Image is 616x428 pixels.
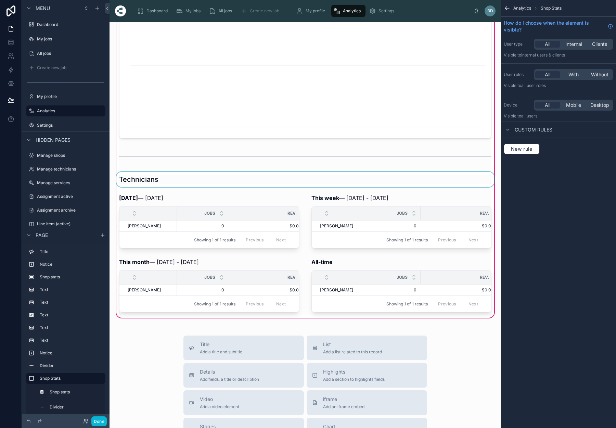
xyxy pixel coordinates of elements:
span: New rule [508,146,535,152]
span: Rev. [287,275,297,280]
span: Highlights [323,368,385,375]
span: My jobs [185,8,201,14]
label: All jobs [37,51,104,56]
span: Shop Stats [541,5,562,11]
p: Visible to [504,83,613,88]
img: App logo [115,5,126,16]
span: Jobs [397,211,408,216]
label: Manage shops [37,153,104,158]
a: Create new job [26,62,105,73]
span: With [568,71,579,78]
span: [PERSON_NAME] [320,287,353,293]
button: New rule [504,143,540,154]
span: Internal users & clients [521,52,565,58]
span: Add a list related to this record [323,349,382,355]
span: All jobs [218,8,232,14]
a: All jobs [26,48,105,59]
button: VideoAdd a video element [183,390,304,415]
span: Analytics [513,5,531,11]
a: Manage technicians [26,164,105,175]
a: My jobs [26,34,105,45]
label: Text [40,300,103,305]
span: All [545,71,550,78]
label: My profile [37,94,104,99]
span: all users [521,113,537,118]
span: Hidden pages [36,137,70,143]
a: Assignment archive [26,205,105,216]
span: [PERSON_NAME] [320,223,353,229]
a: Settings [367,5,399,17]
span: All [545,41,550,48]
label: Line Item (active) [37,221,104,227]
a: Dashboard [26,19,105,30]
a: Analytics [26,105,105,116]
span: Details [200,368,259,375]
div: scrollable content [22,243,110,414]
span: Rev. [480,275,489,280]
label: Assignment active [37,194,104,199]
a: Dashboard [135,5,172,17]
span: Settings [378,8,394,14]
a: Settings [26,120,105,131]
a: All jobs [207,5,237,17]
span: Jobs [397,275,408,280]
span: Analytics [343,8,361,14]
span: All [545,102,550,109]
label: User type [504,41,531,47]
span: Jobs [204,275,215,280]
a: My jobs [174,5,205,17]
label: Title [40,249,103,254]
button: HighlightsAdd a section to highlights fields [307,363,427,388]
span: Add a title and subtitle [200,349,242,355]
label: Divider [40,363,103,368]
span: Showing 1 of 1 results [386,301,428,307]
span: List [323,341,382,348]
label: My jobs [37,36,104,42]
a: Analytics [331,5,365,17]
button: TitleAdd a title and subtitle [183,336,304,360]
a: Manage services [26,177,105,188]
span: Menu [36,5,50,12]
label: Text [40,287,103,292]
button: iframeAdd an iframe embed [307,390,427,415]
span: iframe [323,396,364,403]
span: Without [591,71,608,78]
button: ListAdd a list related to this record [307,336,427,360]
span: BD [487,8,493,14]
span: Add an iframe embed [323,404,364,410]
span: Showing 1 of 1 results [194,237,235,243]
span: My profile [306,8,325,14]
p: Visible to [504,113,613,119]
span: Dashboard [146,8,168,14]
label: Notice [40,262,103,267]
span: Add fields, a title or description [200,377,259,382]
label: Create new job [37,65,104,71]
label: Dashboard [37,22,104,27]
span: Showing 1 of 1 results [386,237,428,243]
span: All user roles [521,83,546,88]
label: Manage technicians [37,166,104,172]
label: Text [40,312,103,318]
span: Rev. [480,211,489,216]
label: Device [504,102,531,108]
label: Settings [37,123,104,128]
span: Jobs [204,211,215,216]
a: My profile [294,5,330,17]
button: Done [91,416,107,426]
a: My profile [26,91,105,102]
span: Rev. [287,211,297,216]
span: Mobile [566,102,581,109]
span: Add a section to highlights fields [323,377,385,382]
label: Text [40,325,103,330]
a: Manage shops [26,150,105,161]
label: Analytics [37,108,101,114]
span: Add a video element [200,404,239,410]
label: Shop Stats [40,376,100,381]
span: [PERSON_NAME] [128,287,161,293]
label: Notice [40,350,103,356]
span: Page [36,232,48,239]
label: Shop stats [40,274,103,280]
label: Shop stats [50,389,101,395]
a: Line Item (active) [26,218,105,229]
label: Text [40,338,103,343]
